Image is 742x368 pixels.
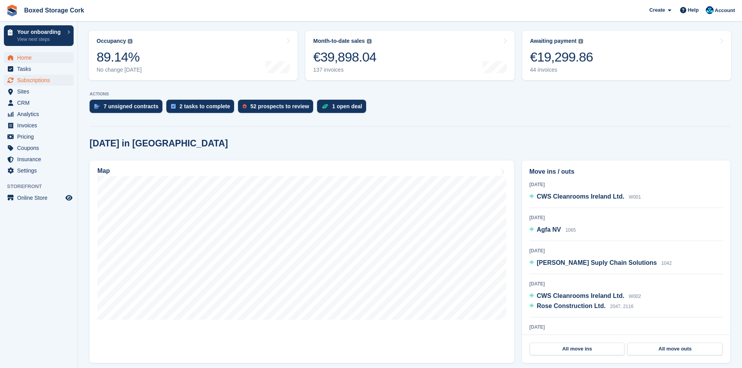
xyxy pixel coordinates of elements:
[128,39,132,44] img: icon-info-grey-7440780725fd019a000dd9b08b2336e03edf1995a4989e88bcd33f0948082b44.svg
[529,291,641,301] a: CWS Cleanrooms Ireland Ltd. W002
[530,49,593,65] div: €19,299.86
[529,247,723,254] div: [DATE]
[4,97,74,108] a: menu
[7,183,78,190] span: Storefront
[529,324,723,331] div: [DATE]
[250,103,309,109] div: 52 prospects to review
[17,52,64,63] span: Home
[4,52,74,63] a: menu
[4,109,74,120] a: menu
[90,100,166,117] a: 7 unsigned contracts
[4,63,74,74] a: menu
[64,193,74,202] a: Preview store
[537,226,561,233] span: Agfa NV
[17,86,64,97] span: Sites
[90,92,730,97] p: ACTIONS
[4,154,74,165] a: menu
[317,100,370,117] a: 1 open deal
[97,49,142,65] div: 89.14%
[629,294,641,299] span: W002
[4,165,74,176] a: menu
[166,100,238,117] a: 2 tasks to complete
[537,303,606,309] span: Rose Construction Ltd.
[6,5,18,16] img: stora-icon-8386f47178a22dfd0bd8f6a31ec36ba5ce8667c1dd55bd0f319d3a0aa187defe.svg
[529,181,723,188] div: [DATE]
[94,104,100,109] img: contract_signature_icon-13c848040528278c33f63329250d36e43548de30e8caae1d1a13099fd9432cc5.svg
[4,25,74,46] a: Your onboarding View next steps
[706,6,714,14] img: Vincent
[629,194,641,200] span: W001
[171,104,176,109] img: task-75834270c22a3079a89374b754ae025e5fb1db73e45f91037f5363f120a921f8.svg
[530,67,593,73] div: 44 invoices
[661,261,672,266] span: 1042
[530,343,624,355] a: All move ins
[17,120,64,131] span: Invoices
[566,227,576,233] span: 1065
[529,192,641,202] a: CWS Cleanrooms Ireland Ltd. W001
[97,38,126,44] div: Occupancy
[537,259,657,266] span: [PERSON_NAME] Suply Chain Solutions
[180,103,230,109] div: 2 tasks to complete
[322,104,328,109] img: deal-1b604bf984904fb50ccaf53a9ad4b4a5d6e5aea283cecdc64d6e3604feb123c2.svg
[243,104,247,109] img: prospect-51fa495bee0391a8d652442698ab0144808aea92771e9ea1ae160a38d050c398.svg
[715,7,735,14] span: Account
[104,103,159,109] div: 7 unsigned contracts
[4,131,74,142] a: menu
[313,38,365,44] div: Month-to-date sales
[4,86,74,97] a: menu
[17,143,64,153] span: Coupons
[90,160,514,363] a: Map
[529,167,723,176] h2: Move ins / outs
[17,36,63,43] p: View next steps
[17,109,64,120] span: Analytics
[313,49,376,65] div: €39,898.04
[238,100,317,117] a: 52 prospects to review
[530,38,577,44] div: Awaiting payment
[627,343,722,355] a: All move outs
[17,97,64,108] span: CRM
[313,67,376,73] div: 137 invoices
[17,165,64,176] span: Settings
[529,280,723,287] div: [DATE]
[688,6,699,14] span: Help
[522,31,731,80] a: Awaiting payment €19,299.86 44 invoices
[529,258,672,268] a: [PERSON_NAME] Suply Chain Solutions 1042
[649,6,665,14] span: Create
[4,192,74,203] a: menu
[17,29,63,35] p: Your onboarding
[610,304,633,309] span: 2047, 2116
[90,138,228,149] h2: [DATE] in [GEOGRAPHIC_DATA]
[21,4,87,17] a: Boxed Storage Cork
[17,131,64,142] span: Pricing
[537,292,624,299] span: CWS Cleanrooms Ireland Ltd.
[529,225,576,235] a: Agfa NV 1065
[4,143,74,153] a: menu
[578,39,583,44] img: icon-info-grey-7440780725fd019a000dd9b08b2336e03edf1995a4989e88bcd33f0948082b44.svg
[17,192,64,203] span: Online Store
[17,154,64,165] span: Insurance
[17,75,64,86] span: Subscriptions
[4,75,74,86] a: menu
[529,301,633,312] a: Rose Construction Ltd. 2047, 2116
[332,103,362,109] div: 1 open deal
[4,120,74,131] a: menu
[305,31,514,80] a: Month-to-date sales €39,898.04 137 invoices
[17,63,64,74] span: Tasks
[367,39,372,44] img: icon-info-grey-7440780725fd019a000dd9b08b2336e03edf1995a4989e88bcd33f0948082b44.svg
[529,214,723,221] div: [DATE]
[537,193,624,200] span: CWS Cleanrooms Ireland Ltd.
[89,31,298,80] a: Occupancy 89.14% No change [DATE]
[97,167,110,174] h2: Map
[97,67,142,73] div: No change [DATE]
